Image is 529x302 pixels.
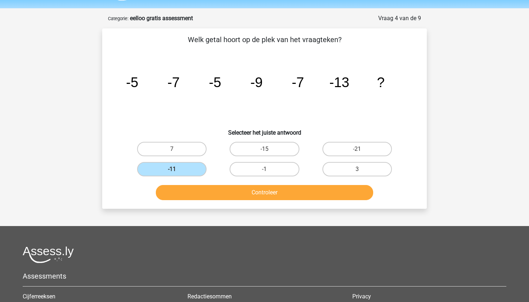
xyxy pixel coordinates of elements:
[329,75,349,90] tspan: -13
[23,272,506,280] h5: Assessments
[137,162,207,176] label: -11
[114,34,415,45] p: Welk getal hoort op de plek van het vraagteken?
[292,75,304,90] tspan: -7
[23,293,55,300] a: Cijferreeksen
[156,185,374,200] button: Controleer
[250,75,263,90] tspan: -9
[137,142,207,156] label: 7
[108,16,128,21] small: Categorie:
[352,293,371,300] a: Privacy
[187,293,232,300] a: Redactiesommen
[130,15,193,22] strong: eelloo gratis assessment
[378,14,421,23] div: Vraag 4 van de 9
[114,123,415,136] h6: Selecteer het juiste antwoord
[230,142,299,156] label: -15
[126,75,138,90] tspan: -5
[230,162,299,176] label: -1
[322,162,392,176] label: 3
[167,75,180,90] tspan: -7
[23,246,74,263] img: Assessly logo
[209,75,221,90] tspan: -5
[377,75,384,90] tspan: ?
[322,142,392,156] label: -21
